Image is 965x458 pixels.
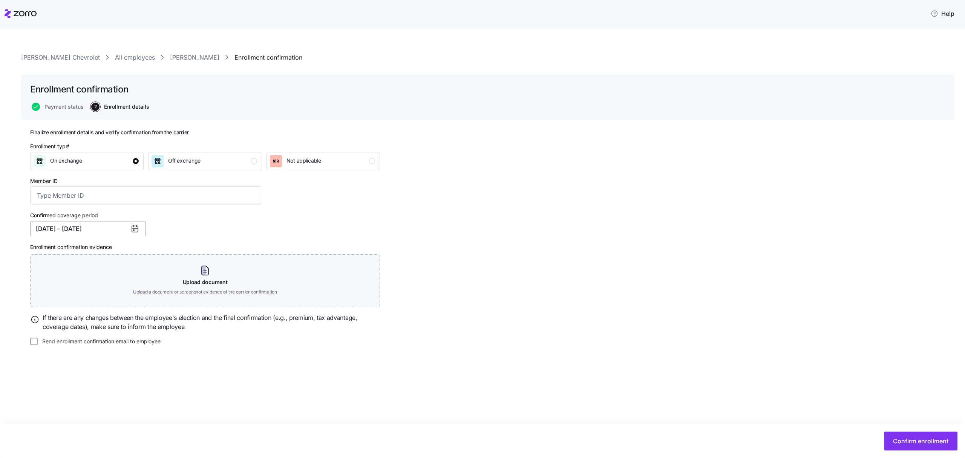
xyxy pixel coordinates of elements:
[170,53,219,62] a: [PERSON_NAME]
[234,53,302,62] a: Enrollment confirmation
[931,9,954,18] span: Help
[30,211,98,220] label: Confirmed coverage period
[115,53,155,62] a: All employees
[91,103,100,111] span: 2
[893,436,948,446] span: Confirm enrollment
[286,157,321,164] span: Not applicable
[30,103,84,111] a: Payment status
[104,104,149,109] span: Enrollment details
[91,103,149,111] button: 2Enrollment details
[38,338,161,345] label: Send enrollment confirmation email to employee
[43,313,380,332] span: If there are any changes between the employee's election and the final confirmation (e.g., premiu...
[32,103,84,111] button: Payment status
[50,157,82,164] span: On exchange
[168,157,201,164] span: Off exchange
[30,129,380,136] h2: Finalize enrollment details and verify confirmation from the carrier
[884,432,957,450] button: Confirm enrollment
[30,83,129,95] h1: Enrollment confirmation
[90,103,149,111] a: 2Enrollment details
[30,243,112,251] label: Enrollment confirmation evidence
[30,186,261,204] input: Type Member ID
[30,177,58,185] label: Member ID
[925,6,960,21] button: Help
[21,53,100,62] a: [PERSON_NAME] Chevrolet
[44,104,84,109] span: Payment status
[30,142,71,151] div: Enrollment type
[30,221,146,236] button: [DATE] – [DATE]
